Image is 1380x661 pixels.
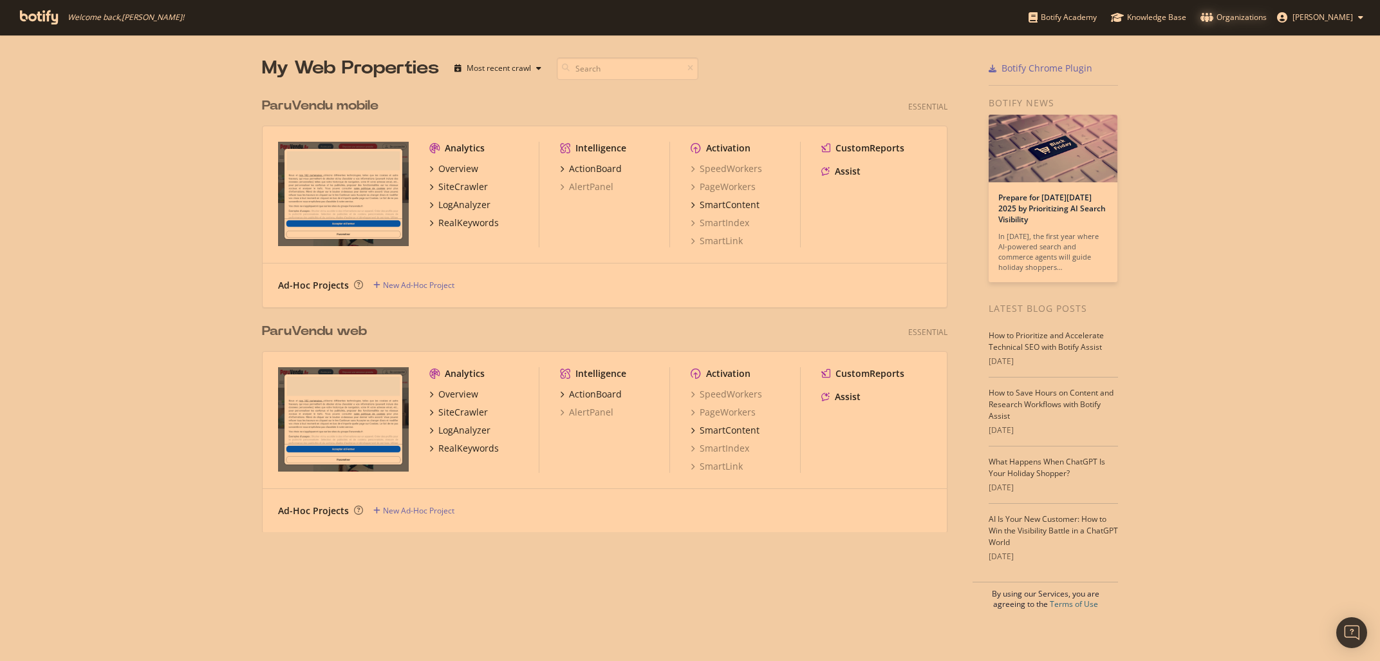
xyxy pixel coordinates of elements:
[989,302,1118,316] div: Latest Blog Posts
[821,142,904,155] a: CustomReports
[467,64,531,72] div: Most recent crawl
[278,504,349,517] div: Ad-Hoc Projects
[1002,62,1092,75] div: Botify Chrome Plugin
[445,367,485,380] div: Analytics
[1267,7,1374,28] button: [PERSON_NAME]
[373,505,454,516] a: New Ad-Hoc Project
[560,180,613,193] a: AlertPanel
[429,216,499,229] a: RealKeywords
[691,216,749,229] a: SmartIndex
[691,442,749,455] a: SmartIndex
[575,142,626,155] div: Intelligence
[438,216,499,229] div: RealKeywords
[691,388,762,401] a: SpeedWorkers
[998,192,1106,225] a: Prepare for [DATE][DATE] 2025 by Prioritizing AI Search Visibility
[835,165,861,178] div: Assist
[1336,617,1367,648] div: Open Intercom Messenger
[706,367,751,380] div: Activation
[438,442,499,455] div: RealKeywords
[691,406,756,419] a: PageWorkers
[989,513,1118,548] a: AI Is Your New Customer: How to Win the Visibility Battle in a ChatGPT World
[973,582,1118,609] div: By using our Services, you are agreeing to the
[383,280,454,291] div: New Ad-Hoc Project
[438,388,478,401] div: Overview
[438,424,490,437] div: LogAnalyzer
[262,81,958,532] div: grid
[429,442,499,455] a: RealKeywords
[429,180,488,193] a: SiteCrawler
[560,406,613,419] a: AlertPanel
[998,231,1108,273] div: In [DATE], the first year where AI-powered search and commerce agents will guide holiday shoppers…
[835,390,861,403] div: Assist
[691,460,743,473] a: SmartLink
[1292,12,1353,23] span: Sabrina Colmant
[989,387,1114,421] a: How to Save Hours on Content and Research Workflows with Botify Assist
[691,180,756,193] div: PageWorkers
[1200,11,1267,24] div: Organizations
[569,162,622,175] div: ActionBoard
[449,58,546,79] button: Most recent crawl
[429,406,488,419] a: SiteCrawler
[569,388,622,401] div: ActionBoard
[691,235,743,247] a: SmartLink
[429,424,490,437] a: LogAnalyzer
[373,280,454,291] a: New Ad-Hoc Project
[438,406,488,419] div: SiteCrawler
[438,198,490,211] div: LogAnalyzer
[908,101,947,112] div: Essential
[700,198,760,211] div: SmartContent
[691,424,760,437] a: SmartContent
[383,505,454,516] div: New Ad-Hoc Project
[560,388,622,401] a: ActionBoard
[445,142,485,155] div: Analytics
[1029,11,1097,24] div: Botify Academy
[1050,599,1098,609] a: Terms of Use
[438,162,478,175] div: Overview
[821,165,861,178] a: Assist
[429,198,490,211] a: LogAnalyzer
[908,327,947,338] div: Essential
[262,97,378,115] div: ParuVendu mobile
[989,96,1118,110] div: Botify news
[691,198,760,211] a: SmartContent
[989,551,1118,562] div: [DATE]
[278,142,409,246] img: www.paruvendu.fr
[429,162,478,175] a: Overview
[821,390,861,403] a: Assist
[989,482,1118,493] div: [DATE]
[1111,11,1186,24] div: Knowledge Base
[262,322,372,341] a: ParuVendu web
[429,388,478,401] a: Overview
[989,115,1117,182] img: Prepare for Black Friday 2025 by Prioritizing AI Search Visibility
[557,57,698,80] input: Search
[691,162,762,175] a: SpeedWorkers
[989,456,1105,479] a: What Happens When ChatGPT Is Your Holiday Shopper?
[700,424,760,437] div: SmartContent
[706,142,751,155] div: Activation
[278,367,409,472] img: www.paruvendu.fr
[835,367,904,380] div: CustomReports
[262,55,439,81] div: My Web Properties
[989,425,1118,436] div: [DATE]
[560,162,622,175] a: ActionBoard
[438,180,488,193] div: SiteCrawler
[989,356,1118,367] div: [DATE]
[262,97,384,115] a: ParuVendu mobile
[989,62,1092,75] a: Botify Chrome Plugin
[821,367,904,380] a: CustomReports
[262,322,367,341] div: ParuVendu web
[278,279,349,292] div: Ad-Hoc Projects
[835,142,904,155] div: CustomReports
[575,367,626,380] div: Intelligence
[68,12,184,23] span: Welcome back, [PERSON_NAME] !
[989,330,1104,352] a: How to Prioritize and Accelerate Technical SEO with Botify Assist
